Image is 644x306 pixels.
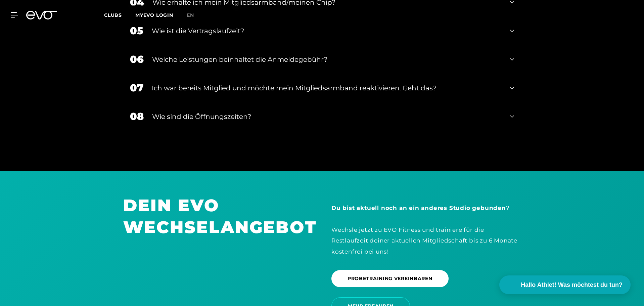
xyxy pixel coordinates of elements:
div: 05 [130,23,143,38]
button: Hallo Athlet! Was möchtest du tun? [499,275,631,294]
a: PROBETRAINING VEREINBAREN [331,265,451,292]
a: Clubs [104,12,135,18]
strong: Du bist aktuell noch an ein anderes Studio gebunden [331,205,506,211]
a: MYEVO LOGIN [135,12,173,18]
div: Welche Leistungen beinhaltet die Anmeldegebühr? [152,54,502,64]
div: Wie sind die Öffnungszeiten? [152,112,502,122]
div: ? Wechsle jetzt zu EVO Fitness und trainiere für die Restlaufzeit deiner aktuellen Mitgliedschaft... [331,203,521,257]
span: Hallo Athlet! Was möchtest du tun? [521,280,623,290]
div: 07 [130,80,143,95]
span: en [187,12,194,18]
span: PROBETRAINING VEREINBAREN [348,275,432,282]
span: Clubs [104,12,122,18]
div: 08 [130,109,144,124]
div: Wie ist die Vertragslaufzeit? [152,26,502,36]
div: Ich war bereits Mitglied und möchte mein Mitgliedsarmband reaktivieren. Geht das? [152,83,502,93]
div: 06 [130,52,144,67]
a: en [187,11,202,19]
h1: DEIN EVO WECHSELANGEBOT [123,194,313,238]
